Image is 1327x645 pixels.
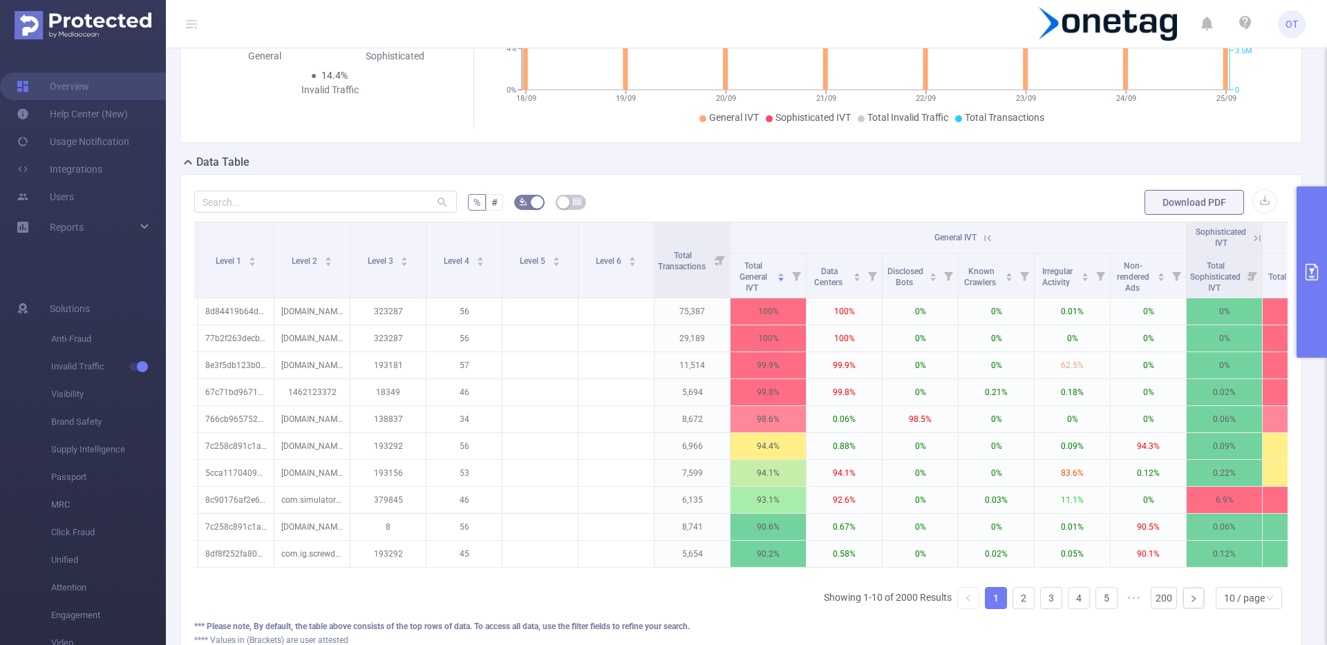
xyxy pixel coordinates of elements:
[274,406,350,432] p: [DOMAIN_NAME]
[1111,433,1186,459] p: 94.3%
[1081,271,1089,279] div: Sort
[476,255,484,263] div: Sort
[50,213,84,241] a: Reports
[426,460,502,486] p: 53
[883,487,958,513] p: 0%
[1040,587,1062,609] li: 3
[1243,253,1262,298] i: Filter menu
[807,379,882,405] p: 99.8%
[883,433,958,459] p: 0%
[1111,514,1186,540] p: 90.5%
[476,260,484,264] i: icon: caret-down
[596,256,623,266] span: Level 6
[198,298,274,325] p: 8d84419b64da4d7
[655,514,730,540] p: 8,741
[807,406,882,432] p: 0.06%
[959,541,1034,567] p: 0.02%
[51,353,166,381] span: Invalid Traffic
[655,460,730,486] p: 7,599
[198,406,274,432] p: 766cb9657525330
[1190,261,1241,293] span: Total Sophisticated IVT
[959,325,1034,352] p: 0%
[274,298,350,325] p: [DOMAIN_NAME]
[198,514,274,540] p: 7c258c891c1a1bf
[368,256,395,266] span: Level 3
[1096,588,1117,608] a: 5
[265,83,395,97] div: Invalid Traffic
[1035,433,1110,459] p: 0.09%
[1187,514,1262,540] p: 0.06%
[426,514,502,540] p: 56
[1111,541,1186,567] p: 90.1%
[1095,587,1118,609] li: 5
[324,255,332,259] i: icon: caret-up
[1111,379,1186,405] p: 0%
[1035,406,1110,432] p: 0%
[807,460,882,486] p: 94.1%
[1005,271,1013,279] div: Sort
[444,256,471,266] span: Level 4
[350,406,426,432] p: 138837
[916,94,936,103] tspan: 22/09
[731,406,806,432] p: 98.6%
[248,260,256,264] i: icon: caret-down
[426,541,502,567] p: 45
[731,298,806,325] p: 100%
[274,487,350,513] p: com.simulator_game.real_car_crash
[655,433,730,459] p: 6,966
[1006,271,1013,275] i: icon: caret-up
[17,73,89,100] a: Overview
[731,379,806,405] p: 99.8%
[476,255,484,259] i: icon: caret-up
[51,408,166,436] span: Brand Safety
[807,487,882,513] p: 92.6%
[426,352,502,378] p: 57
[1145,190,1244,215] button: Download PDF
[1111,487,1186,513] p: 0%
[883,379,958,405] p: 0%
[216,256,243,266] span: Level 1
[1268,272,1303,282] span: Total IVT
[519,198,527,206] i: icon: bg-colors
[400,255,408,263] div: Sort
[1013,588,1034,608] a: 2
[324,260,332,264] i: icon: caret-down
[1111,298,1186,325] p: 0%
[51,601,166,629] span: Engagement
[1187,325,1262,352] p: 0%
[959,352,1034,378] p: 0%
[1151,587,1177,609] li: 200
[274,541,350,567] p: com.ig.screwdom
[198,433,274,459] p: 7c258c891c1a1bf
[198,460,274,486] p: 5cca11704094eb8
[628,255,637,263] div: Sort
[426,433,502,459] p: 56
[1265,594,1274,604] i: icon: down
[198,379,274,405] p: 67c71bd96716ca3
[824,587,952,609] li: Showing 1-10 of 2000 Results
[986,588,1006,608] a: 1
[426,406,502,432] p: 34
[51,381,166,408] span: Visibility
[883,541,958,567] p: 0%
[1235,86,1239,95] tspan: 0
[807,514,882,540] p: 0.67%
[883,460,958,486] p: 0%
[957,587,979,609] li: Previous Page
[1006,276,1013,280] i: icon: caret-down
[1035,298,1110,325] p: 0.01%
[787,253,806,298] i: Filter menu
[248,255,256,263] div: Sort
[17,155,102,183] a: Integrations
[807,433,882,459] p: 0.88%
[248,255,256,259] i: icon: caret-up
[1151,588,1176,608] a: 200
[1035,514,1110,540] p: 0.01%
[1158,271,1165,275] i: icon: caret-up
[959,406,1034,432] p: 0%
[1189,595,1198,603] i: icon: right
[929,271,937,279] div: Sort
[350,433,426,459] p: 193292
[473,197,480,208] span: %
[959,487,1034,513] p: 0.03%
